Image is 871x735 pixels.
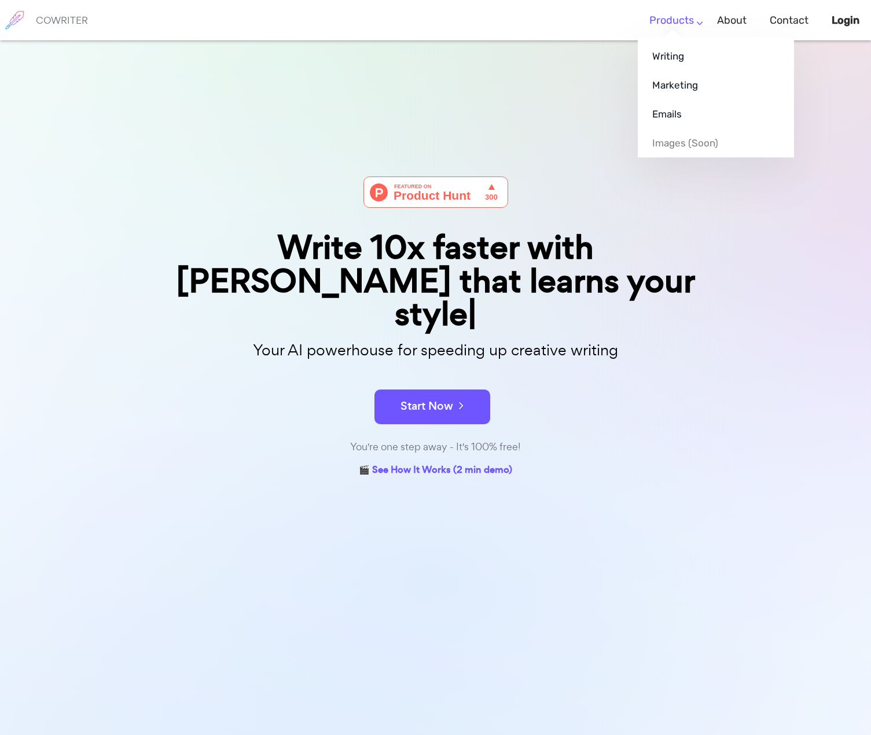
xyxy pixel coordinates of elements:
[770,3,808,38] a: Contact
[832,14,859,27] b: Login
[638,71,794,100] a: Marketing
[359,462,512,480] a: 🎬 See How It Works (2 min demo)
[832,3,859,38] a: Login
[638,42,794,71] a: Writing
[146,338,725,363] p: Your AI powerhouse for speeding up creative writing
[717,3,747,38] a: About
[36,15,88,25] h6: COWRITER
[649,3,694,38] a: Products
[146,231,725,330] div: Write 10x faster with [PERSON_NAME] that learns your style
[374,389,490,424] button: Start Now
[146,439,725,455] div: You're one step away - It's 100% free!
[638,100,794,128] a: Emails
[363,177,508,208] img: Cowriter - Your AI buddy for speeding up creative writing | Product Hunt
